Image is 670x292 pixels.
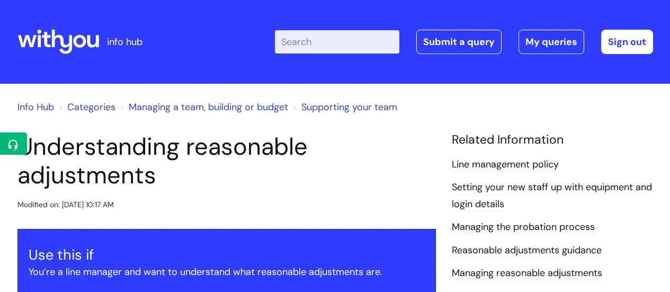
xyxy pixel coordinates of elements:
p: You’re a line manager and want to understand what reasonable adjustments are. [29,263,425,280]
a: My queries [519,30,584,54]
div: | - [275,30,653,54]
li: Supporting your team [291,99,397,116]
a: Info Hub [17,101,54,113]
a: Managing a team, building or budget [129,101,288,113]
a: Managing the probation process [452,220,595,234]
h1: Understanding reasonable adjustments [17,132,436,190]
a: Line management policy [452,158,559,172]
h4: Related Information [452,132,653,147]
p: info hub [107,33,142,50]
div: Modified on: [DATE] 10:17 AM [17,198,114,211]
a: Setting your new staff up with equipment and login details [452,181,652,211]
h3: Use this if [29,246,425,263]
a: Categories [67,101,115,113]
a: Submit a query [416,30,502,54]
li: Managing a team, building or budget [118,99,288,116]
li: Solution home [57,99,115,116]
input: Search [275,30,399,54]
a: Managing reasonable adjustments [452,267,602,280]
a: Sign out [601,30,653,54]
a: Supporting your team [301,101,397,113]
a: Reasonable adjustments guidance [452,244,602,258]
